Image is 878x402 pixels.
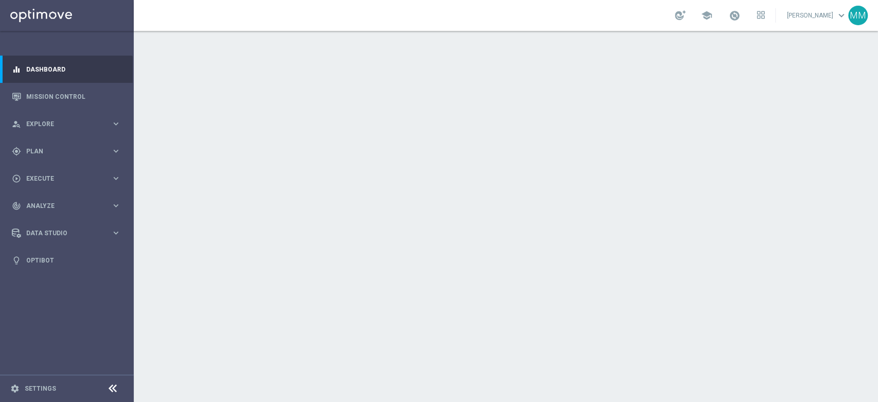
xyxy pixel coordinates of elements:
button: play_circle_outline Execute keyboard_arrow_right [11,174,121,183]
a: Optibot [26,247,121,274]
i: settings [10,384,20,393]
button: equalizer Dashboard [11,65,121,74]
i: keyboard_arrow_right [111,146,121,156]
a: Dashboard [26,56,121,83]
div: Dashboard [12,56,121,83]
i: equalizer [12,65,21,74]
i: person_search [12,119,21,129]
i: keyboard_arrow_right [111,173,121,183]
a: Settings [25,386,56,392]
span: keyboard_arrow_down [836,10,847,21]
div: MM [848,6,868,25]
div: Execute [12,174,111,183]
i: track_changes [12,201,21,211]
i: keyboard_arrow_right [111,201,121,211]
button: track_changes Analyze keyboard_arrow_right [11,202,121,210]
i: play_circle_outline [12,174,21,183]
div: Optibot [12,247,121,274]
div: Data Studio [12,229,111,238]
i: keyboard_arrow_right [111,228,121,238]
button: gps_fixed Plan keyboard_arrow_right [11,147,121,155]
span: Analyze [26,203,111,209]
button: Mission Control [11,93,121,101]
i: lightbulb [12,256,21,265]
span: school [701,10,712,21]
div: Explore [12,119,111,129]
a: Mission Control [26,83,121,110]
i: gps_fixed [12,147,21,156]
button: Data Studio keyboard_arrow_right [11,229,121,237]
span: Execute [26,176,111,182]
button: lightbulb Optibot [11,256,121,265]
span: Data Studio [26,230,111,236]
button: person_search Explore keyboard_arrow_right [11,120,121,128]
span: Plan [26,148,111,154]
div: Analyze [12,201,111,211]
span: Explore [26,121,111,127]
div: Plan [12,147,111,156]
a: [PERSON_NAME]keyboard_arrow_down [786,8,848,23]
div: Mission Control [12,83,121,110]
i: keyboard_arrow_right [111,119,121,129]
